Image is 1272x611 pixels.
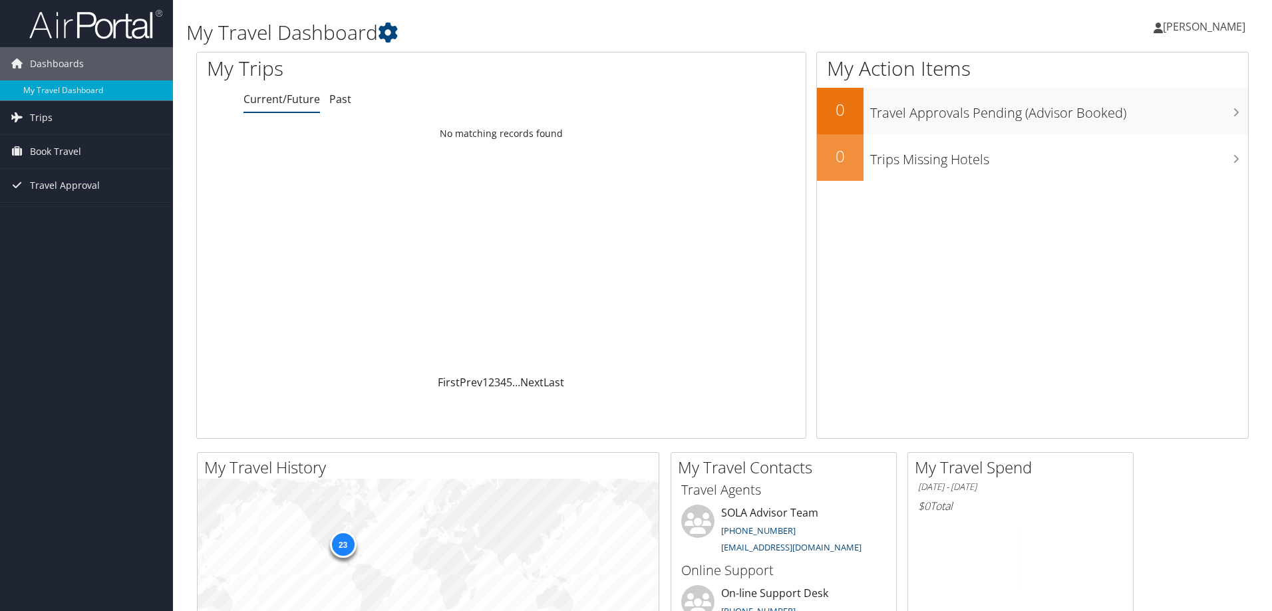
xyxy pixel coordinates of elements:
td: No matching records found [197,122,806,146]
h1: My Trips [207,55,542,82]
a: 0Travel Approvals Pending (Advisor Booked) [817,88,1248,134]
span: [PERSON_NAME] [1163,19,1245,34]
h1: My Travel Dashboard [186,19,901,47]
a: [EMAIL_ADDRESS][DOMAIN_NAME] [721,541,862,553]
a: [PHONE_NUMBER] [721,525,796,537]
h2: 0 [817,145,864,168]
img: airportal-logo.png [29,9,162,40]
h2: My Travel Contacts [678,456,896,479]
a: Past [329,92,351,106]
span: … [512,375,520,390]
a: Last [544,375,564,390]
a: First [438,375,460,390]
li: SOLA Advisor Team [675,505,893,559]
h6: Total [918,499,1123,513]
span: $0 [918,499,930,513]
h2: My Travel Spend [915,456,1133,479]
a: Prev [460,375,482,390]
h3: Travel Approvals Pending (Advisor Booked) [870,97,1248,122]
a: 4 [500,375,506,390]
a: 0Trips Missing Hotels [817,134,1248,181]
a: 2 [488,375,494,390]
a: Current/Future [243,92,320,106]
div: 23 [329,531,356,558]
h2: 0 [817,98,864,121]
span: Dashboards [30,47,84,80]
a: Next [520,375,544,390]
span: Travel Approval [30,169,100,202]
span: Trips [30,101,53,134]
a: 5 [506,375,512,390]
a: 3 [494,375,500,390]
h6: [DATE] - [DATE] [918,481,1123,493]
h3: Online Support [681,561,886,580]
span: Book Travel [30,135,81,168]
h3: Travel Agents [681,481,886,499]
h3: Trips Missing Hotels [870,144,1248,169]
h2: My Travel History [204,456,659,479]
h1: My Action Items [817,55,1248,82]
a: 1 [482,375,488,390]
a: [PERSON_NAME] [1154,7,1259,47]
